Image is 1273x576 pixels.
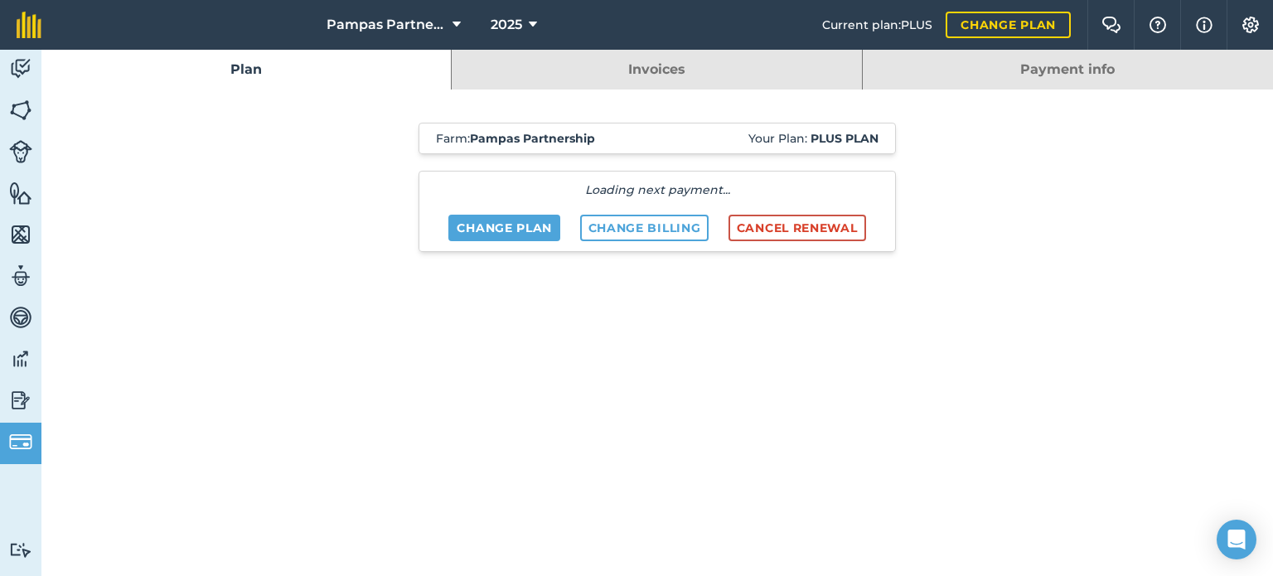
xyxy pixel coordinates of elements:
span: Your Plan: [748,130,879,147]
img: svg+xml;base64,PHN2ZyB4bWxucz0iaHR0cDovL3d3dy53My5vcmcvMjAwMC9zdmciIHdpZHRoPSIxNyIgaGVpZ2h0PSIxNy... [1196,15,1212,35]
span: Farm : [436,130,595,147]
img: svg+xml;base64,PD94bWwgdmVyc2lvbj0iMS4wIiBlbmNvZGluZz0idXRmLTgiPz4KPCEtLSBHZW5lcmF0b3I6IEFkb2JlIE... [9,140,32,163]
a: Change plan [946,12,1071,38]
a: Change plan [448,215,560,241]
img: svg+xml;base64,PHN2ZyB4bWxucz0iaHR0cDovL3d3dy53My5vcmcvMjAwMC9zdmciIHdpZHRoPSI1NiIgaGVpZ2h0PSI2MC... [9,181,32,206]
img: svg+xml;base64,PD94bWwgdmVyc2lvbj0iMS4wIiBlbmNvZGluZz0idXRmLTgiPz4KPCEtLSBHZW5lcmF0b3I6IEFkb2JlIE... [9,430,32,453]
strong: Pampas Partnership [470,131,595,146]
img: svg+xml;base64,PD94bWwgdmVyc2lvbj0iMS4wIiBlbmNvZGluZz0idXRmLTgiPz4KPCEtLSBHZW5lcmF0b3I6IEFkb2JlIE... [9,305,32,330]
img: fieldmargin Logo [17,12,41,38]
img: svg+xml;base64,PD94bWwgdmVyc2lvbj0iMS4wIiBlbmNvZGluZz0idXRmLTgiPz4KPCEtLSBHZW5lcmF0b3I6IEFkb2JlIE... [9,542,32,558]
img: svg+xml;base64,PD94bWwgdmVyc2lvbj0iMS4wIiBlbmNvZGluZz0idXRmLTgiPz4KPCEtLSBHZW5lcmF0b3I6IEFkb2JlIE... [9,56,32,81]
img: svg+xml;base64,PD94bWwgdmVyc2lvbj0iMS4wIiBlbmNvZGluZz0idXRmLTgiPz4KPCEtLSBHZW5lcmF0b3I6IEFkb2JlIE... [9,264,32,288]
span: Current plan : PLUS [822,16,932,34]
img: svg+xml;base64,PHN2ZyB4bWxucz0iaHR0cDovL3d3dy53My5vcmcvMjAwMC9zdmciIHdpZHRoPSI1NiIgaGVpZ2h0PSI2MC... [9,222,32,247]
img: svg+xml;base64,PHN2ZyB4bWxucz0iaHR0cDovL3d3dy53My5vcmcvMjAwMC9zdmciIHdpZHRoPSI1NiIgaGVpZ2h0PSI2MC... [9,98,32,123]
em: Loading next payment... [585,182,730,197]
img: svg+xml;base64,PD94bWwgdmVyc2lvbj0iMS4wIiBlbmNvZGluZz0idXRmLTgiPz4KPCEtLSBHZW5lcmF0b3I6IEFkb2JlIE... [9,346,32,371]
img: svg+xml;base64,PD94bWwgdmVyc2lvbj0iMS4wIiBlbmNvZGluZz0idXRmLTgiPz4KPCEtLSBHZW5lcmF0b3I6IEFkb2JlIE... [9,388,32,413]
img: Two speech bubbles overlapping with the left bubble in the forefront [1101,17,1121,33]
a: Payment info [863,50,1273,90]
span: 2025 [491,15,522,35]
a: Plan [41,50,451,90]
img: A question mark icon [1148,17,1168,33]
a: Invoices [452,50,861,90]
img: A cog icon [1241,17,1261,33]
button: Cancel renewal [728,215,866,241]
strong: Plus plan [811,131,879,146]
div: Open Intercom Messenger [1217,520,1256,559]
span: Pampas Partnership [327,15,446,35]
a: Change billing [580,215,709,241]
